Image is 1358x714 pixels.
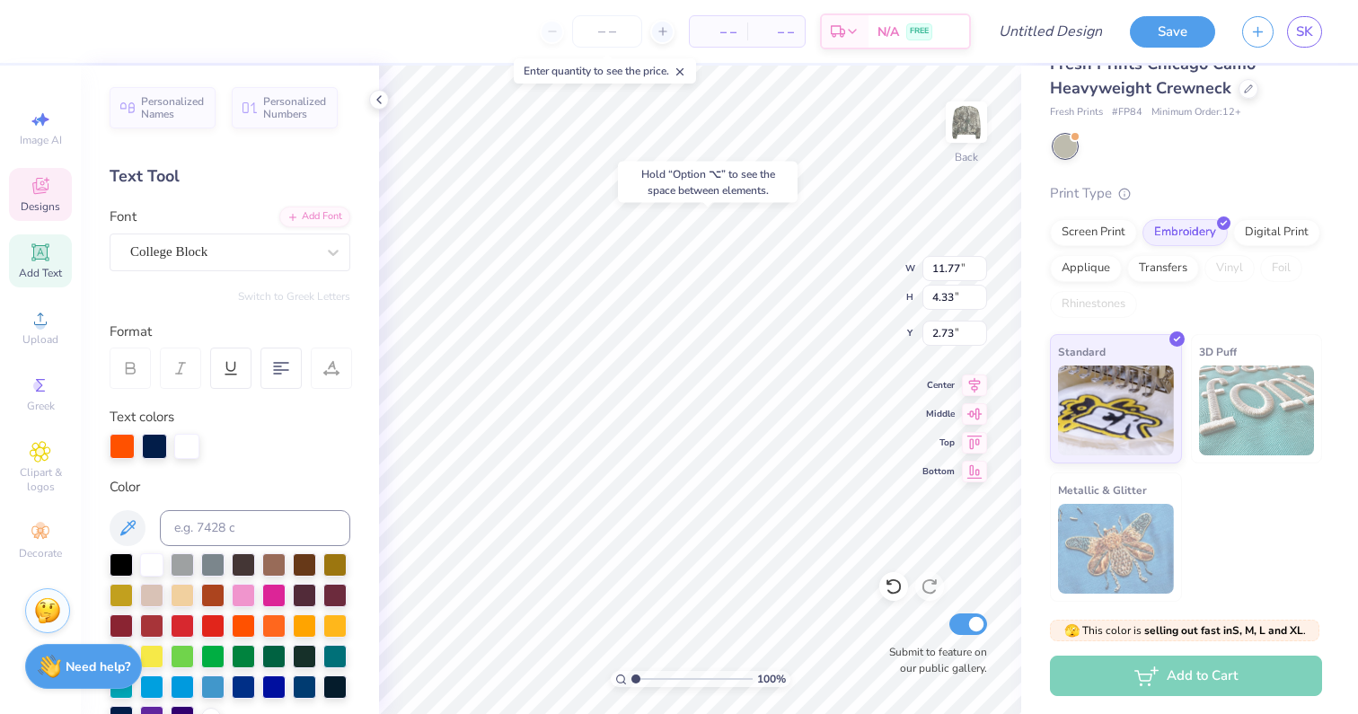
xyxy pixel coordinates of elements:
span: N/A [877,22,899,41]
div: Add Font [279,207,350,227]
span: Image AI [20,133,62,147]
input: Untitled Design [984,13,1116,49]
input: e.g. 7428 c [160,510,350,546]
span: Center [922,379,955,392]
span: Personalized Names [141,95,205,120]
span: Add Text [19,266,62,280]
span: Fresh Prints [1050,105,1103,120]
span: Greek [27,399,55,413]
span: 3D Puff [1199,342,1237,361]
input: – – [572,15,642,48]
strong: selling out fast in S, M, L and XL [1144,623,1303,638]
span: – – [701,22,736,41]
button: Save [1130,16,1215,48]
div: Enter quantity to see the price. [514,58,696,84]
img: Back [948,104,984,140]
label: Text colors [110,407,174,428]
div: Text Tool [110,164,350,189]
strong: Need help? [66,658,130,675]
span: 100 % [757,671,786,687]
span: – – [758,22,794,41]
div: Vinyl [1204,255,1255,282]
div: Foil [1260,255,1302,282]
div: Embroidery [1142,219,1228,246]
div: Digital Print [1233,219,1320,246]
span: Minimum Order: 12 + [1151,105,1241,120]
div: Rhinestones [1050,291,1137,318]
div: Applique [1050,255,1122,282]
div: Hold “Option ⌥” to see the space between elements. [618,162,798,203]
span: Designs [21,199,60,214]
div: Print Type [1050,183,1322,204]
span: This color is . [1064,622,1306,639]
span: Bottom [922,465,955,478]
span: Decorate [19,546,62,560]
div: Format [110,322,352,342]
div: Color [110,477,350,498]
span: Middle [922,408,955,420]
span: Clipart & logos [9,465,72,494]
img: Metallic & Glitter [1058,504,1174,594]
label: Submit to feature on our public gallery. [879,644,987,676]
img: 3D Puff [1199,366,1315,455]
a: SK [1287,16,1322,48]
div: Screen Print [1050,219,1137,246]
span: Metallic & Glitter [1058,480,1147,499]
button: Switch to Greek Letters [238,289,350,304]
span: Top [922,436,955,449]
span: FREE [910,25,929,38]
img: Standard [1058,366,1174,455]
label: Font [110,207,137,227]
span: SK [1296,22,1313,42]
span: Personalized Numbers [263,95,327,120]
div: Transfers [1127,255,1199,282]
div: Back [955,149,978,165]
span: # FP84 [1112,105,1142,120]
span: Standard [1058,342,1106,361]
span: Upload [22,332,58,347]
span: 🫣 [1064,622,1080,639]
